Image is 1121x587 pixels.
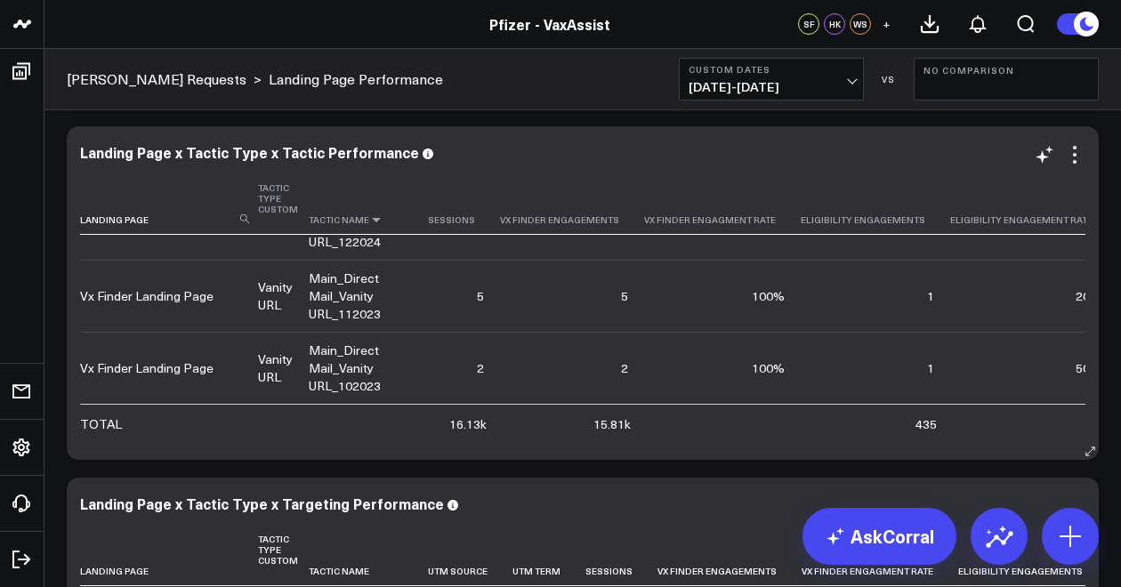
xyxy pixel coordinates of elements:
[309,342,412,395] div: Main_Direct Mail_Vanity URL_102023
[309,525,428,586] th: Tactic Name
[923,65,1089,76] b: No Comparison
[585,525,657,586] th: Sessions
[269,69,443,89] a: Landing Page Performance
[689,80,854,94] span: [DATE] - [DATE]
[80,525,258,586] th: Landing Page
[1076,359,1101,377] div: 50%
[67,69,262,89] div: >
[914,58,1099,101] button: No Comparison
[593,415,631,433] div: 15.81k
[428,173,500,235] th: Sessions
[80,494,444,513] div: Landing Page x Tactic Type x Targeting Performance
[798,13,819,35] div: SF
[80,142,419,162] div: Landing Page x Tactic Type x Tactic Performance
[309,173,428,235] th: Tactic Name
[657,525,802,586] th: Vx Finder Engagements
[621,287,628,305] div: 5
[915,415,937,433] div: 435
[927,287,934,305] div: 1
[67,69,246,89] a: [PERSON_NAME] Requests
[801,173,950,235] th: Eligibility Engagements
[512,525,585,586] th: Utm Term
[883,18,891,30] span: +
[477,287,484,305] div: 5
[873,74,905,84] div: VS
[950,173,1117,235] th: Eligibility Engagement Rate
[449,415,487,433] div: 16.13k
[679,58,864,101] button: Custom Dates[DATE]-[DATE]
[258,350,293,386] div: Vanity URL
[927,359,934,377] div: 1
[621,359,628,377] div: 2
[258,173,309,235] th: Tactic Type Custom
[80,415,122,433] div: TOTAL
[802,508,956,565] a: AskCorral
[752,359,785,377] div: 100%
[477,359,484,377] div: 2
[824,13,845,35] div: HK
[850,13,871,35] div: WS
[428,525,512,586] th: Utm Source
[489,14,610,34] a: Pfizer - VaxAssist
[752,287,785,305] div: 100%
[258,278,293,314] div: Vanity URL
[309,269,412,323] div: Main_Direct Mail_Vanity URL_112023
[80,359,214,377] div: Vx Finder Landing Page
[802,525,958,586] th: Vx Finder Engagment Rate
[80,173,258,235] th: Landing Page
[644,173,801,235] th: Vx Finder Engagment Rate
[875,13,897,35] button: +
[1076,287,1101,305] div: 20%
[500,173,644,235] th: Vx Finder Engagements
[80,287,214,305] div: Vx Finder Landing Page
[258,525,309,586] th: Tactic Type Custom
[689,64,854,75] b: Custom Dates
